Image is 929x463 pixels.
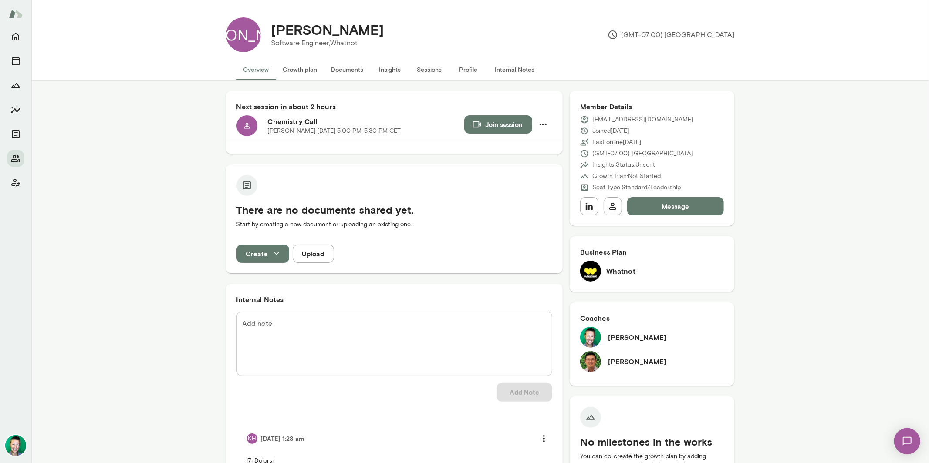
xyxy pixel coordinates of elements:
[449,59,488,80] button: Profile
[236,59,276,80] button: Overview
[464,115,532,134] button: Join session
[608,30,735,40] p: (GMT-07:00) [GEOGRAPHIC_DATA]
[9,6,23,22] img: Mento
[592,138,642,147] p: Last online [DATE]
[7,150,24,167] button: Members
[236,203,552,217] h5: There are no documents shared yet.
[580,435,724,449] h5: No milestones in the works
[371,59,410,80] button: Insights
[592,127,629,135] p: Joined [DATE]
[268,116,464,127] h6: Chemistry Call
[7,174,24,191] button: Client app
[261,434,304,443] h6: [DATE] 1:28 am
[535,429,553,448] button: more
[592,172,661,181] p: Growth Plan: Not Started
[236,245,289,263] button: Create
[236,101,552,112] h6: Next session in about 2 hours
[7,125,24,143] button: Documents
[580,247,724,257] h6: Business Plan
[226,17,261,52] div: [PERSON_NAME]
[5,435,26,456] img: Brian Lawrence
[580,101,724,112] h6: Member Details
[592,183,681,192] p: Seat Type: Standard/Leadership
[271,38,384,48] p: Software Engineer, Whatnot
[276,59,324,80] button: Growth plan
[293,245,334,263] button: Upload
[488,59,542,80] button: Internal Notes
[592,115,693,124] p: [EMAIL_ADDRESS][DOMAIN_NAME]
[592,161,655,169] p: Insights Status: Unsent
[7,101,24,118] button: Insights
[268,127,401,135] p: [PERSON_NAME] · [DATE] · 5:00 PM-5:30 PM CET
[580,313,724,323] h6: Coaches
[236,220,552,229] p: Start by creating a new document or uploading an existing one.
[627,197,724,215] button: Message
[580,327,601,348] img: Brian Lawrence
[7,52,24,70] button: Sessions
[7,77,24,94] button: Growth Plan
[271,21,384,38] h4: [PERSON_NAME]
[580,351,601,372] img: Brandon Chinn
[592,149,693,158] p: (GMT-07:00) [GEOGRAPHIC_DATA]
[606,266,635,276] h6: Whatnot
[247,433,257,444] div: KH
[608,332,667,342] h6: [PERSON_NAME]
[608,356,667,367] h6: [PERSON_NAME]
[324,59,371,80] button: Documents
[410,59,449,80] button: Sessions
[236,294,552,305] h6: Internal Notes
[7,28,24,45] button: Home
